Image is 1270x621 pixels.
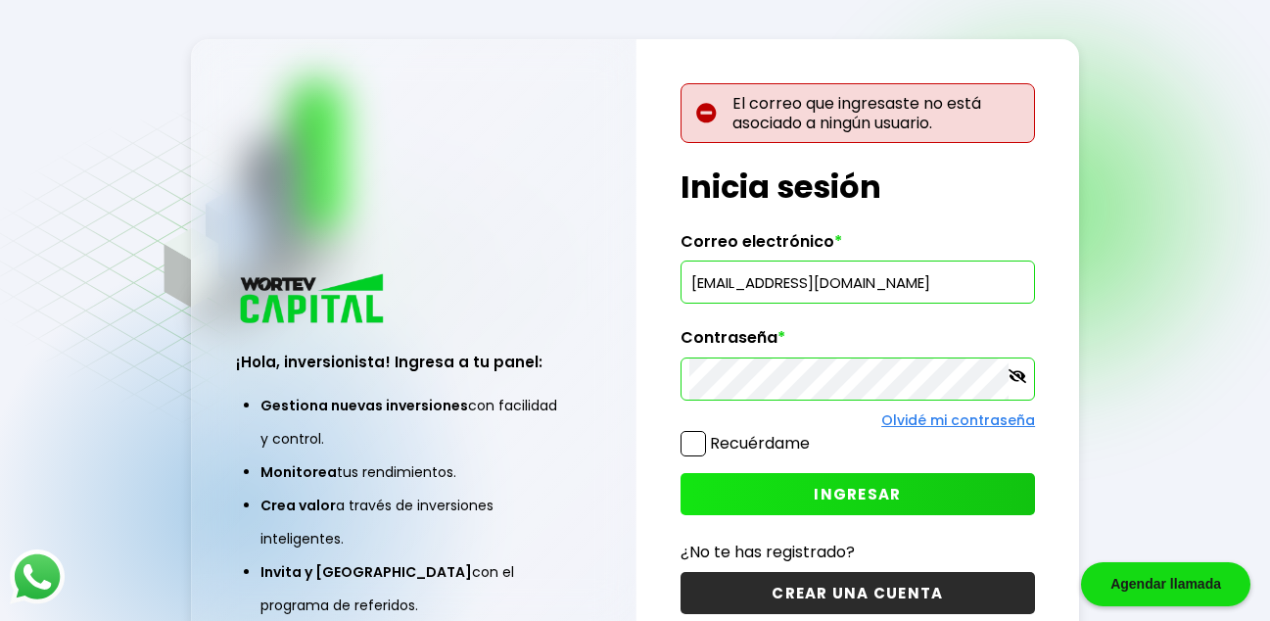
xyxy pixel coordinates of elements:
img: logos_whatsapp-icon.242b2217.svg [10,549,65,604]
label: Contraseña [681,328,1035,358]
button: INGRESAR [681,473,1035,515]
label: Correo electrónico [681,232,1035,262]
li: tus rendimientos. [260,455,566,489]
li: a través de inversiones inteligentes. [260,489,566,555]
h3: ¡Hola, inversionista! Ingresa a tu panel: [236,351,590,373]
h1: Inicia sesión [681,164,1035,211]
button: CREAR UNA CUENTA [681,572,1035,614]
li: con facilidad y control. [260,389,566,455]
span: Invita y [GEOGRAPHIC_DATA] [260,562,472,582]
img: logo_wortev_capital [236,271,391,329]
span: Crea valor [260,496,336,515]
img: error-circle.027baa21.svg [696,103,717,123]
span: Monitorea [260,462,337,482]
input: hola@wortev.capital [689,262,1026,303]
span: Gestiona nuevas inversiones [260,396,468,415]
p: El correo que ingresaste no está asociado a ningún usuario. [681,83,1035,142]
p: ¿No te has registrado? [681,540,1035,564]
span: INGRESAR [814,484,901,504]
a: ¿No te has registrado?CREAR UNA CUENTA [681,540,1035,614]
a: Olvidé mi contraseña [881,410,1035,430]
label: Recuérdame [710,432,810,454]
div: Agendar llamada [1081,562,1250,606]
